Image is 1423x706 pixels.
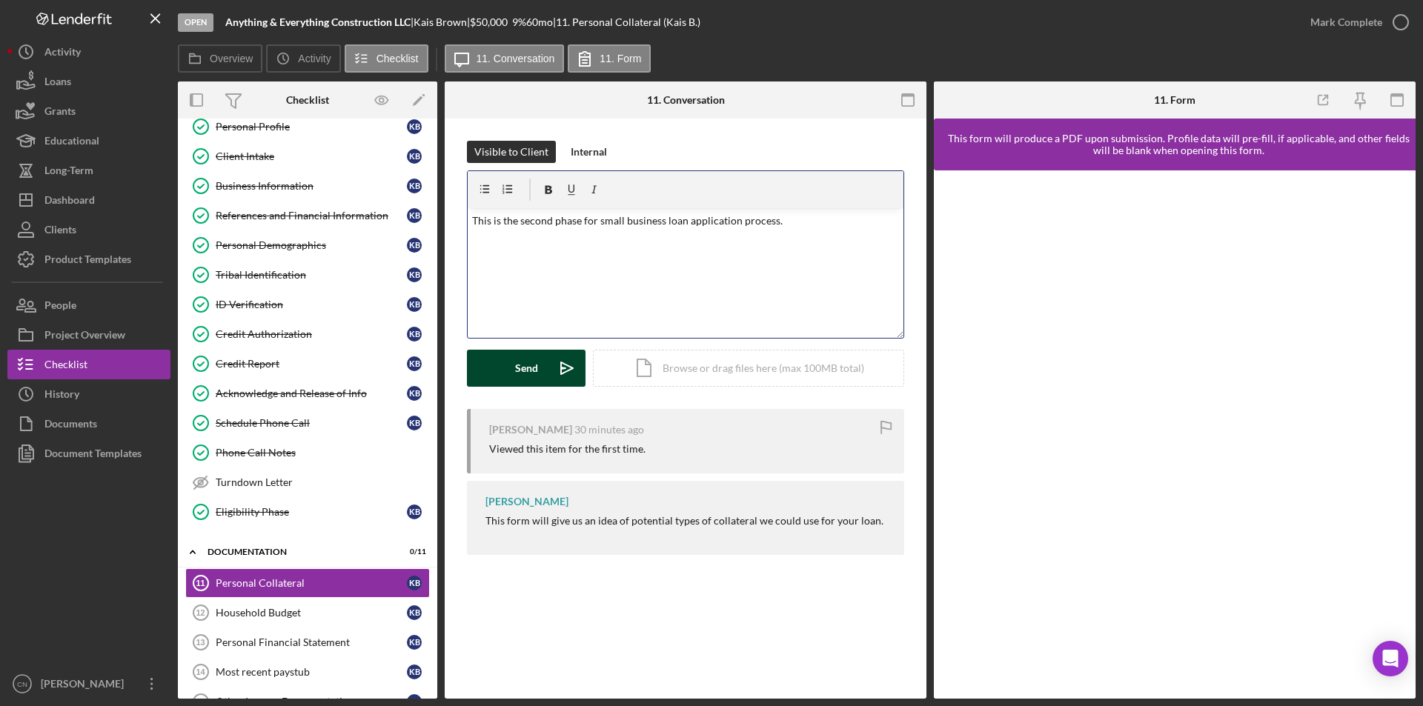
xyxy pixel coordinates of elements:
div: Client Intake [216,150,407,162]
div: Schedule Phone Call [216,417,407,429]
a: Credit AuthorizationKB [185,319,430,349]
div: Kais Brown | [414,16,470,28]
div: 11. Conversation [647,94,725,106]
div: Mark Complete [1310,7,1382,37]
a: Turndown Letter [185,467,430,497]
div: 60 mo [526,16,553,28]
div: 9 % [512,16,526,28]
div: References and Financial Information [216,210,407,222]
label: Overview [210,53,253,64]
a: 13Personal Financial StatementKB [185,627,430,657]
a: Client IntakeKB [185,141,430,171]
div: K B [407,327,422,342]
button: Mark Complete [1296,7,1416,37]
div: Open [178,13,213,32]
div: K B [407,356,422,371]
div: | [225,16,414,28]
div: Eligibility Phase [216,506,407,518]
div: K B [407,386,422,401]
a: Acknowledge and Release of InfoKB [185,379,430,408]
div: Checklist [286,94,329,106]
div: Phone Call Notes [216,447,429,459]
div: Open Intercom Messenger [1373,641,1408,676]
a: Phone Call Notes [185,438,430,467]
div: Internal [571,141,607,163]
a: References and Financial InformationKB [185,201,430,230]
button: Internal [563,141,614,163]
button: CN[PERSON_NAME] [7,669,170,699]
div: K B [407,576,422,590]
div: Business Information [216,180,407,192]
div: [PERSON_NAME] [485,496,568,507]
div: Most recent paystub [216,666,407,678]
div: Turndown Letter [216,476,429,488]
div: K B [407,297,422,312]
a: Eligibility PhaseKB [185,497,430,527]
div: Personal Profile [216,121,407,133]
div: This form will produce a PDF upon submission. Profile data will pre-fill, if applicable, and othe... [941,133,1416,156]
a: 11Personal CollateralKB [185,568,430,598]
div: Personal Financial Statement [216,636,407,648]
tspan: 15 [196,697,205,706]
p: This is the second phase for small business loan application process. [472,213,900,229]
div: K B [407,416,422,430]
div: Viewed this item for the first time. [489,443,646,455]
div: K B [407,149,422,164]
a: ID VerificationKB [185,290,430,319]
div: K B [407,208,422,223]
div: Tribal Identification [216,269,407,281]
a: 12Household BudgetKB [185,598,430,627]
div: K B [407,119,422,134]
div: K B [407,267,422,282]
tspan: 11 [196,579,205,587]
div: Visible to Client [474,141,548,163]
div: Personal Collateral [216,577,407,589]
div: [PERSON_NAME] [37,669,133,702]
div: Personal Demographics [216,239,407,251]
div: Documentation [208,547,389,556]
div: Credit Report [216,358,407,370]
button: 11. Form [568,44,651,73]
div: Credit Authorization [216,328,407,340]
div: Send [515,350,538,387]
button: Overview [178,44,262,73]
a: Schedule Phone CallKB [185,408,430,438]
tspan: 13 [196,638,205,647]
text: CN [17,680,27,688]
div: This form will give us an idea of potential types of collateral we could use for your loan. [485,515,883,527]
div: Household Budget [216,607,407,619]
button: Checklist [345,44,428,73]
a: Credit ReportKB [185,349,430,379]
div: ID Verification [216,299,407,310]
button: Send [467,350,586,387]
iframe: Lenderfit form [949,185,1402,684]
label: 11. Conversation [477,53,555,64]
div: K B [407,504,422,519]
